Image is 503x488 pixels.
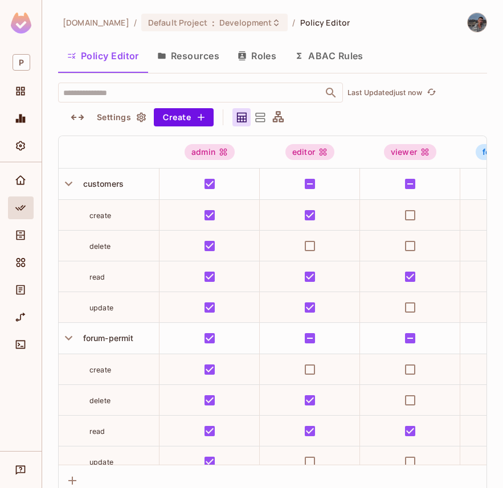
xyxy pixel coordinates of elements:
div: Audit Log [8,278,34,301]
li: / [134,17,137,28]
span: Development [219,17,272,28]
span: forum-permit [79,333,134,343]
div: viewer [384,144,436,160]
button: ABAC Rules [285,42,373,70]
div: Directory [8,224,34,247]
button: Create [154,108,214,126]
button: Roles [228,42,285,70]
div: URL Mapping [8,306,34,329]
div: Projects [8,80,34,102]
span: Click to refresh data [422,86,438,100]
div: Elements [8,251,34,274]
button: Settings [92,108,149,126]
div: Monitoring [8,107,34,130]
div: Home [8,169,34,192]
div: Policy [8,196,34,219]
img: Alon Boshi [468,13,486,32]
span: create [89,211,111,220]
div: admin [185,144,235,160]
span: read [89,427,105,436]
span: create [89,366,111,374]
button: Resources [148,42,228,70]
p: Last Updated just now [347,88,422,97]
img: SReyMgAAAABJRU5ErkJggg== [11,13,31,34]
div: Help & Updates [8,458,34,481]
div: Connect [8,333,34,356]
span: : [211,18,215,27]
span: customers [79,179,124,188]
span: P [13,54,30,71]
button: Open [323,85,339,101]
span: delete [89,242,111,251]
span: delete [89,396,111,405]
span: update [89,304,113,312]
div: Settings [8,134,34,157]
button: Policy Editor [58,42,148,70]
span: Policy Editor [300,17,350,28]
div: Workspace: permit.io [8,50,34,75]
div: editor [285,144,334,160]
span: the active workspace [63,17,129,28]
span: read [89,273,105,281]
span: refresh [427,87,436,99]
span: Default Project [148,17,207,28]
li: / [292,17,295,28]
span: update [89,458,113,466]
button: refresh [424,86,438,100]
